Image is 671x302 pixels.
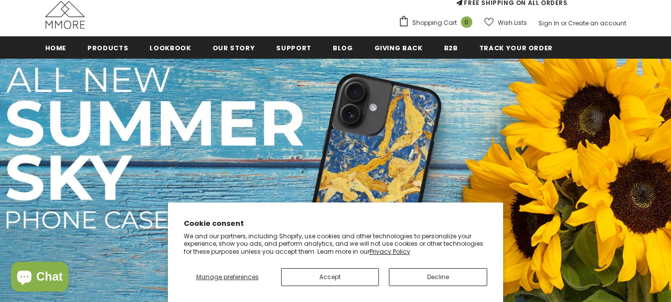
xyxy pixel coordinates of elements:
button: Manage preferences [184,268,271,286]
span: or [561,19,567,27]
span: Shopping Cart [412,18,457,28]
a: Giving back [374,36,423,59]
a: Lookbook [149,36,191,59]
a: B2B [444,36,458,59]
span: Track your order [479,43,553,53]
a: Privacy Policy [370,247,410,256]
a: Track your order [479,36,553,59]
a: Wish Lists [484,14,527,31]
h2: Cookie consent [184,218,488,229]
span: Manage preferences [196,273,259,281]
span: Giving back [374,43,423,53]
a: Shopping Cart 0 [398,15,477,30]
span: Blog [333,43,353,53]
a: Blog [333,36,353,59]
a: Create an account [568,19,626,27]
span: support [276,43,311,53]
p: We and our partners, including Shopify, use cookies and other technologies to personalize your ex... [184,232,488,256]
span: Wish Lists [498,18,527,28]
img: MMORE Cases [45,1,85,29]
span: Home [45,43,67,53]
a: Our Story [213,36,255,59]
span: 0 [461,16,472,28]
inbox-online-store-chat: Shopify online store chat [8,262,72,294]
span: Products [87,43,128,53]
button: Accept [281,268,379,286]
button: Decline [389,268,487,286]
span: Lookbook [149,43,191,53]
a: Home [45,36,67,59]
a: Sign In [538,19,559,27]
a: support [276,36,311,59]
a: Products [87,36,128,59]
span: Our Story [213,43,255,53]
span: B2B [444,43,458,53]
